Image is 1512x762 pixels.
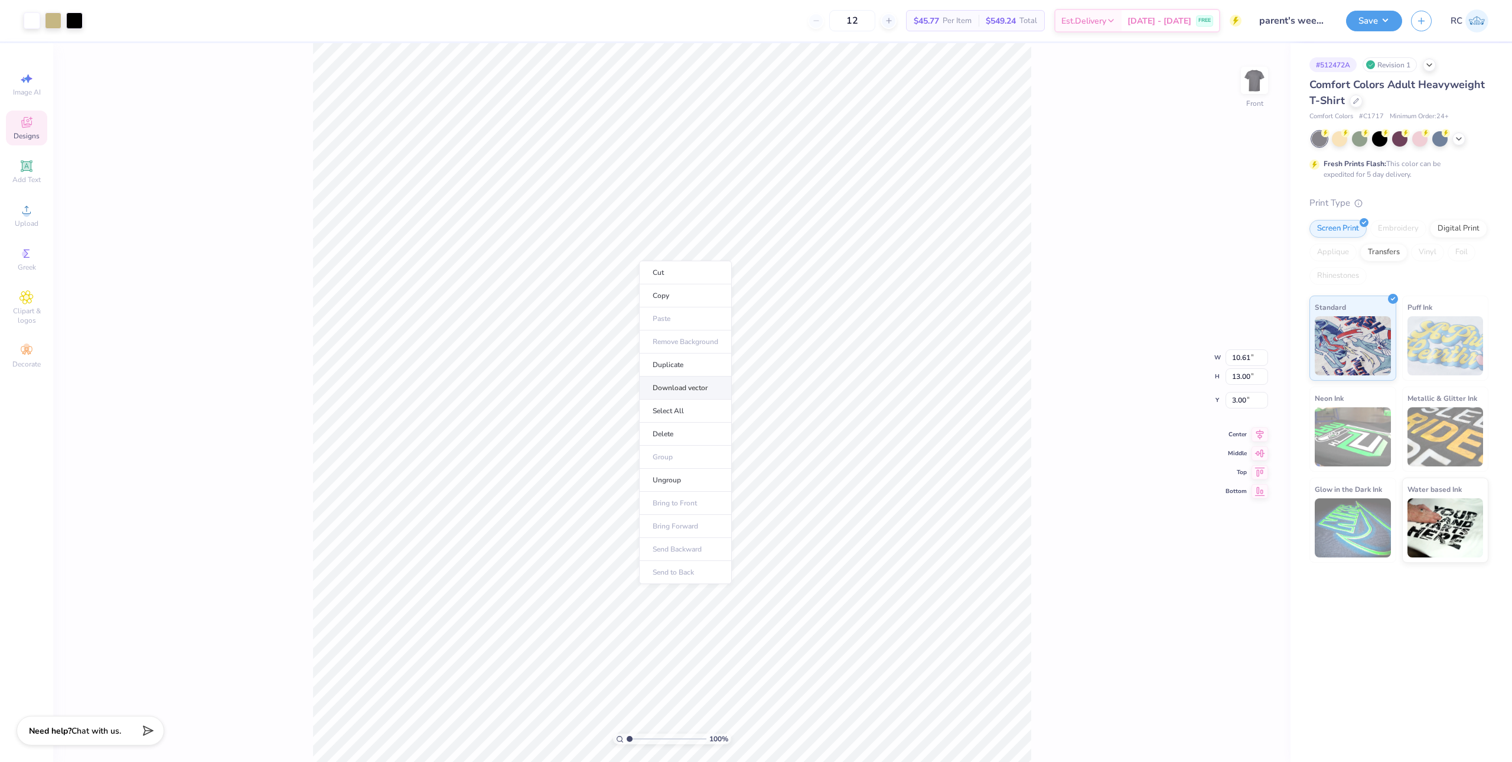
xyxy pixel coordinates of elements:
span: Puff Ink [1407,301,1432,313]
div: Foil [1448,244,1475,261]
div: Front [1246,98,1263,109]
li: Cut [639,261,732,284]
strong: Need help? [29,725,71,737]
span: Minimum Order: 24 + [1390,112,1449,122]
span: 100 % [709,734,728,744]
div: Vinyl [1411,244,1444,261]
div: Print Type [1309,196,1488,210]
a: RC [1451,9,1488,33]
span: Designs [14,131,40,141]
span: Est. Delivery [1061,15,1106,27]
div: This color can be expedited for 5 day delivery. [1324,158,1469,180]
span: Middle [1226,449,1247,458]
li: Select All [639,400,732,423]
span: Neon Ink [1315,392,1344,404]
span: [DATE] - [DATE] [1128,15,1191,27]
span: $549.24 [986,15,1016,27]
span: RC [1451,14,1462,28]
span: Upload [15,219,38,228]
div: Revision 1 [1363,57,1417,72]
div: Screen Print [1309,220,1367,238]
button: Save [1346,11,1402,31]
img: Glow in the Dark Ink [1315,498,1391,557]
div: Digital Print [1430,220,1487,238]
img: Standard [1315,316,1391,375]
img: Puff Ink [1407,316,1484,375]
input: – – [829,10,875,31]
span: Top [1226,468,1247,476]
span: FREE [1198,17,1211,25]
div: Transfers [1360,244,1407,261]
span: Image AI [13,87,41,97]
li: Copy [639,284,732,307]
span: Total [1019,15,1037,27]
div: Rhinestones [1309,267,1367,285]
input: Untitled Design [1250,9,1337,33]
span: Glow in the Dark Ink [1315,483,1382,495]
li: Duplicate [639,354,732,377]
span: Standard [1315,301,1346,313]
img: Rio Cabojoc [1465,9,1488,33]
strong: Fresh Prints Flash: [1324,159,1386,168]
li: Ungroup [639,469,732,492]
img: Front [1243,69,1266,92]
span: Bottom [1226,487,1247,495]
span: # C1717 [1359,112,1384,122]
span: Chat with us. [71,725,121,737]
span: Metallic & Glitter Ink [1407,392,1477,404]
span: Decorate [12,359,41,369]
span: Clipart & logos [6,306,47,325]
img: Metallic & Glitter Ink [1407,407,1484,466]
div: Embroidery [1370,220,1426,238]
img: Water based Ink [1407,498,1484,557]
span: Water based Ink [1407,483,1462,495]
img: Neon Ink [1315,407,1391,466]
span: Greek [18,262,36,272]
span: Comfort Colors Adult Heavyweight T-Shirt [1309,77,1485,108]
div: # 512472A [1309,57,1357,72]
li: Download vector [639,377,732,400]
span: Center [1226,430,1247,439]
span: Comfort Colors [1309,112,1353,122]
li: Delete [639,423,732,446]
span: $45.77 [914,15,939,27]
span: Per Item [943,15,972,27]
span: Add Text [12,175,41,184]
div: Applique [1309,244,1357,261]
